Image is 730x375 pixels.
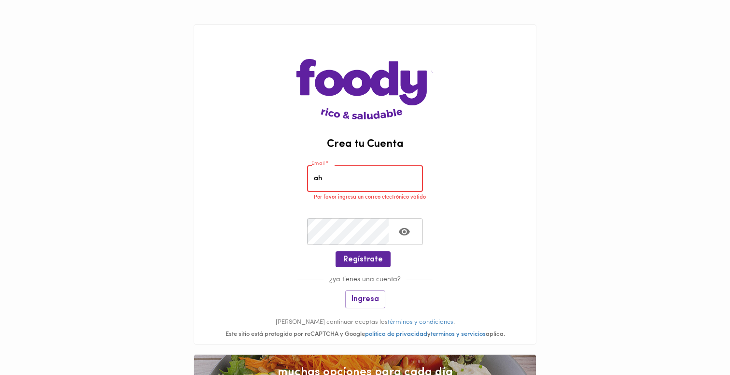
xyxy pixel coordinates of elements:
[345,290,385,308] button: Ingresa
[194,330,536,339] div: Este sitio está protegido por reCAPTCHA y Google y aplica.
[336,251,391,267] button: Regístrate
[674,319,720,365] iframe: Messagebird Livechat Widget
[296,25,433,119] img: logo-main-page.png
[365,331,427,337] a: politica de privacidad
[393,220,416,244] button: Toggle password visibility
[388,319,453,325] a: términos y condiciones
[307,165,423,192] input: pepitoperez@gmail.com
[431,331,486,337] a: terminos y servicios
[351,295,379,304] span: Ingresa
[194,139,536,150] h2: Crea tu Cuenta
[194,318,536,327] p: [PERSON_NAME] continuar aceptas los .
[343,255,383,264] span: Regístrate
[323,276,407,283] span: ¿ya tienes una cuenta?
[314,193,430,202] p: Por favor ingresa un correo electrónico válido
